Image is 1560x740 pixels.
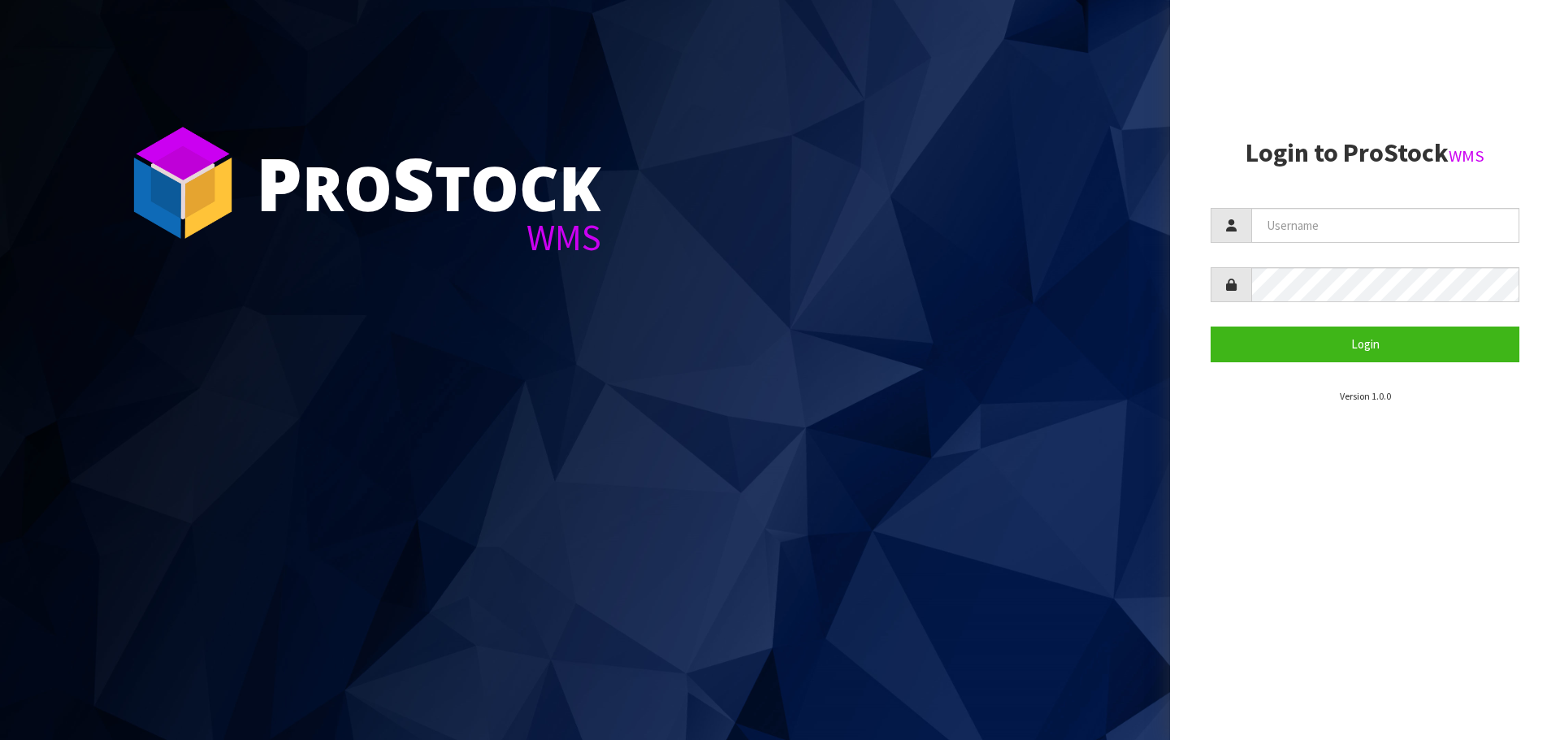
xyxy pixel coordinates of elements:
[122,122,244,244] img: ProStock Cube
[392,133,435,232] span: S
[256,133,302,232] span: P
[1251,208,1519,243] input: Username
[1340,390,1391,402] small: Version 1.0.0
[1211,327,1519,361] button: Login
[1211,139,1519,167] h2: Login to ProStock
[256,219,601,256] div: WMS
[256,146,601,219] div: ro tock
[1449,145,1484,167] small: WMS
